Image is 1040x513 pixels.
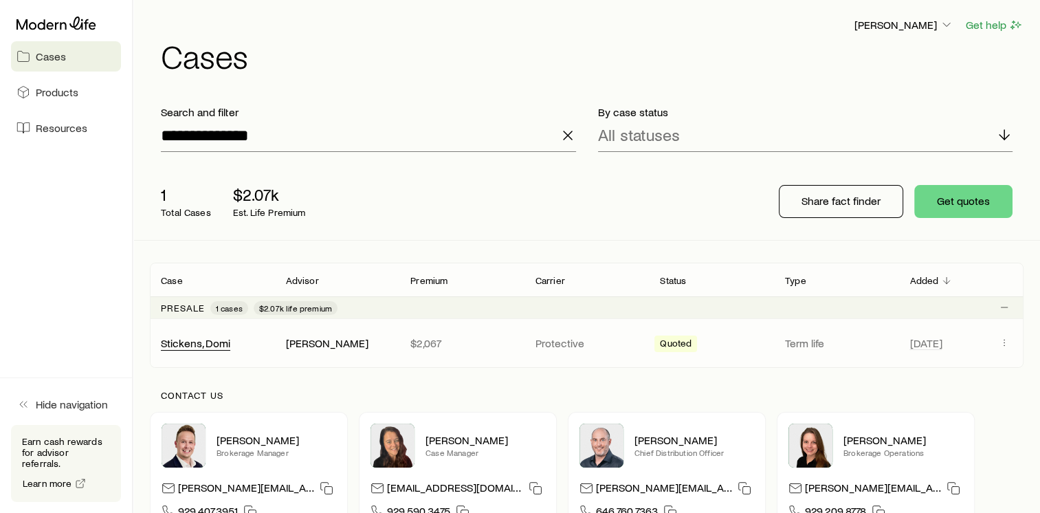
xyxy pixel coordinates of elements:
p: [EMAIL_ADDRESS][DOMAIN_NAME] [387,481,523,499]
p: Case Manager [425,447,545,458]
p: Type [785,275,806,286]
button: Get help [965,17,1024,33]
img: Derek Wakefield [162,424,206,468]
p: Term life [785,336,888,350]
div: Client cases [150,263,1024,368]
p: Brokerage Operations [843,447,963,458]
a: Cases [11,41,121,72]
p: Earn cash rewards for advisor referrals. [22,436,110,469]
p: Case [161,275,183,286]
button: Hide navigation [11,389,121,419]
a: Resources [11,113,121,143]
p: [PERSON_NAME] [634,433,754,447]
p: All statuses [598,125,680,144]
span: Products [36,85,78,99]
span: Cases [36,50,66,63]
div: Stickens, Domi [161,336,230,351]
a: Products [11,77,121,107]
p: Protective [535,336,639,350]
p: Advisor [286,275,319,286]
span: Resources [36,121,87,135]
p: Brokerage Manager [217,447,336,458]
p: [PERSON_NAME][EMAIL_ADDRESS][DOMAIN_NAME] [178,481,314,499]
p: Share fact finder [801,194,881,208]
p: By case status [598,105,1013,119]
p: Contact us [161,390,1013,401]
img: Ellen Wall [788,424,832,468]
span: Hide navigation [36,397,108,411]
a: Stickens, Domi [161,336,230,349]
img: Dan Pierson [579,424,623,468]
h1: Cases [161,39,1024,72]
div: Earn cash rewards for advisor referrals.Learn more [11,425,121,502]
p: $2.07k [233,185,306,204]
p: Premium [410,275,447,286]
p: [PERSON_NAME] [217,433,336,447]
p: [PERSON_NAME][EMAIL_ADDRESS][DOMAIN_NAME] [805,481,941,499]
p: Carrier [535,275,565,286]
p: [PERSON_NAME][EMAIL_ADDRESS][DOMAIN_NAME] [596,481,732,499]
p: Total Cases [161,207,211,218]
p: [PERSON_NAME] [854,18,953,32]
p: 1 [161,185,211,204]
span: Quoted [660,338,692,352]
p: Status [660,275,686,286]
p: Search and filter [161,105,576,119]
button: [PERSON_NAME] [854,17,954,34]
span: 1 cases [216,303,243,314]
p: $2,067 [410,336,513,350]
p: Chief Distribution Officer [634,447,754,458]
button: Share fact finder [779,185,903,218]
img: Abby McGuigan [370,424,414,468]
p: [PERSON_NAME] [843,433,963,447]
p: Presale [161,303,205,314]
p: Added [909,275,938,286]
button: Get quotes [914,185,1013,218]
span: Learn more [23,479,72,488]
div: [PERSON_NAME] [286,336,368,351]
span: $2.07k life premium [259,303,332,314]
p: [PERSON_NAME] [425,433,545,447]
span: [DATE] [909,336,942,350]
p: Est. Life Premium [233,207,306,218]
